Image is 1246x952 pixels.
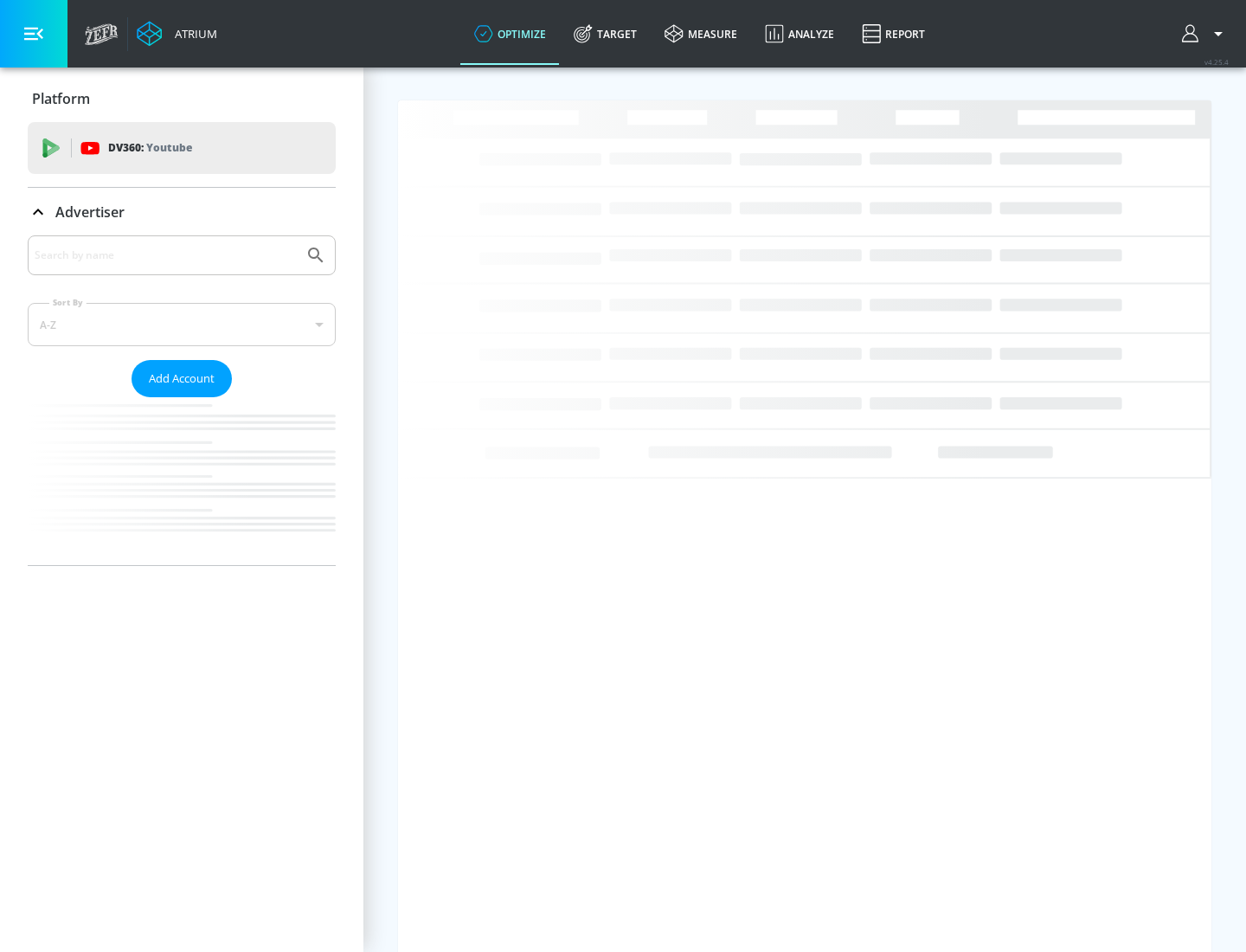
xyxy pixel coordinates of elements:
[1204,57,1229,67] span: v 4.25.4
[28,303,336,346] div: A-Z
[32,89,90,108] p: Platform
[49,297,87,308] label: Sort By
[28,235,336,565] div: Advertiser
[28,74,336,123] div: Platform
[55,203,125,222] p: Advertiser
[560,3,651,65] a: Target
[168,26,217,42] div: Atrium
[28,397,336,565] nav: list of Advertiser
[108,138,192,158] p: DV360:
[137,21,217,47] a: Atrium
[146,138,192,157] p: Youtube
[132,360,232,397] button: Add Account
[149,369,215,389] span: Add Account
[848,3,939,65] a: Report
[28,188,336,236] div: Advertiser
[28,122,336,174] div: DV360: Youtube
[460,3,560,65] a: optimize
[35,244,297,267] input: Search by name
[751,3,848,65] a: Analyze
[651,3,751,65] a: measure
